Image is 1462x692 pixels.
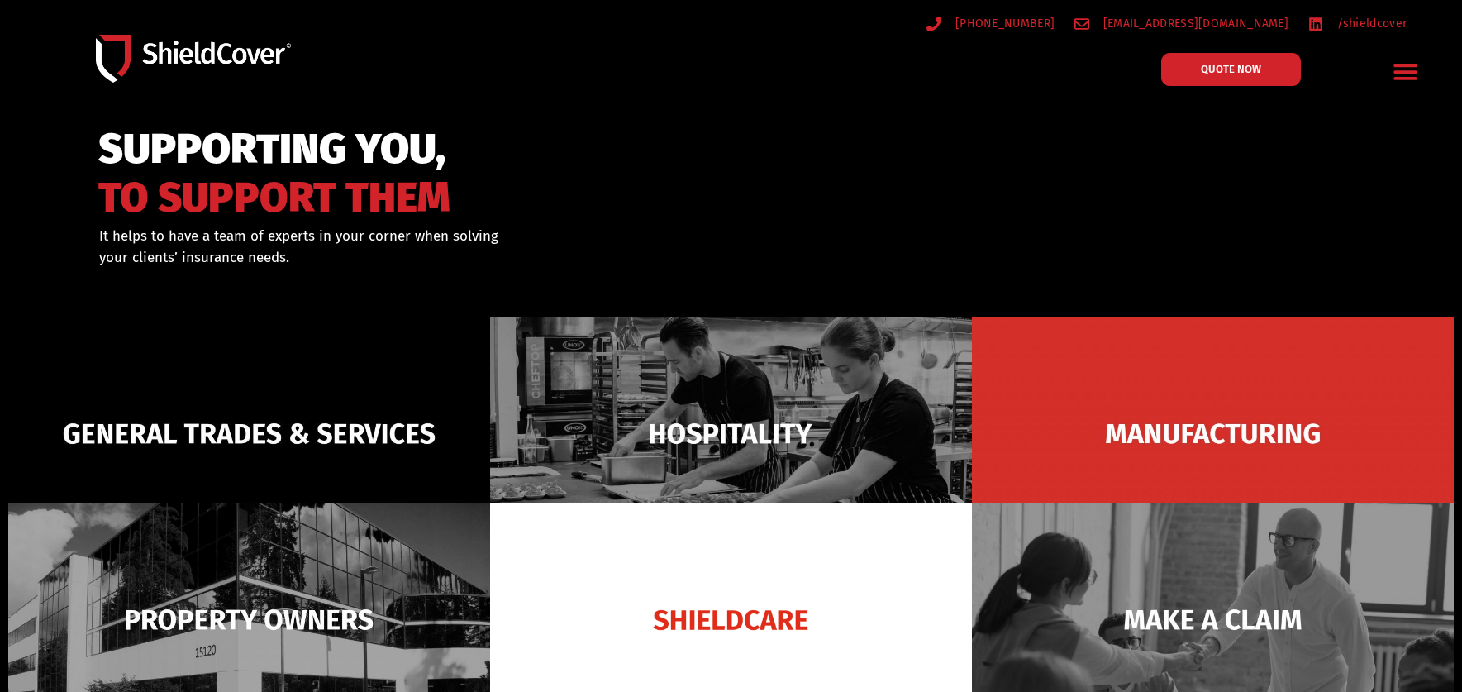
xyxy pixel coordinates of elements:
span: SUPPORTING YOU, [98,132,450,166]
div: Menu Toggle [1386,52,1425,91]
div: It helps to have a team of experts in your corner when solving [99,226,816,268]
img: Shield-Cover-Underwriting-Australia-logo-full [96,35,291,83]
span: /shieldcover [1333,13,1407,34]
p: your clients’ insurance needs. [99,247,816,269]
a: [PHONE_NUMBER] [926,13,1055,34]
a: /shieldcover [1308,13,1407,34]
span: [PHONE_NUMBER] [951,13,1055,34]
span: QUOTE NOW [1201,64,1261,74]
a: QUOTE NOW [1161,53,1301,86]
a: [EMAIL_ADDRESS][DOMAIN_NAME] [1074,13,1288,34]
span: [EMAIL_ADDRESS][DOMAIN_NAME] [1099,13,1288,34]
